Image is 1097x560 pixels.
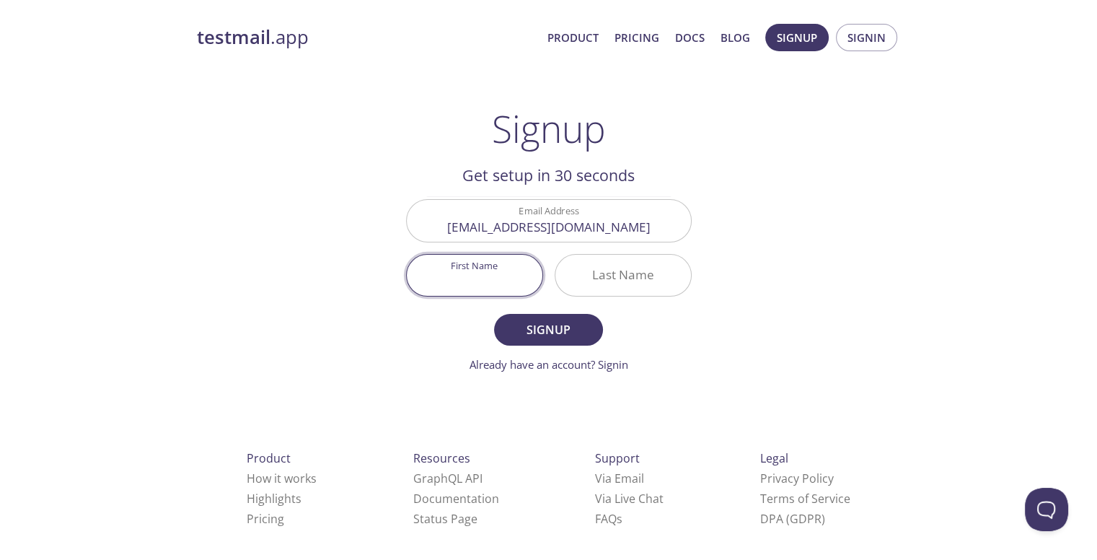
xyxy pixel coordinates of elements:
span: Signin [847,28,886,47]
a: Status Page [413,511,477,527]
a: Terms of Service [760,491,850,507]
a: testmail.app [197,25,536,50]
button: Signup [494,314,602,346]
a: DPA (GDPR) [760,511,825,527]
a: How it works [247,471,317,486]
a: GraphQL API [413,471,483,486]
a: Via Email [595,471,644,486]
a: FAQ [595,511,622,527]
a: Blog [721,28,750,47]
button: Signup [765,24,829,51]
h1: Signup [492,107,606,150]
iframe: Help Scout Beacon - Open [1025,488,1068,531]
span: Support [595,450,640,466]
a: Documentation [413,491,499,507]
span: Signup [510,320,586,340]
strong: testmail [197,25,270,50]
a: Pricing [247,511,284,527]
h2: Get setup in 30 seconds [406,163,692,188]
a: Already have an account? Signin [470,357,628,372]
a: Via Live Chat [595,491,664,507]
span: Resources [413,450,470,466]
span: s [617,511,622,527]
span: Product [247,450,291,466]
span: Signup [777,28,817,47]
a: Highlights [247,491,301,507]
a: Product [547,28,599,47]
button: Signin [836,24,897,51]
a: Pricing [614,28,659,47]
a: Privacy Policy [760,471,834,486]
a: Docs [675,28,705,47]
span: Legal [760,450,788,466]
